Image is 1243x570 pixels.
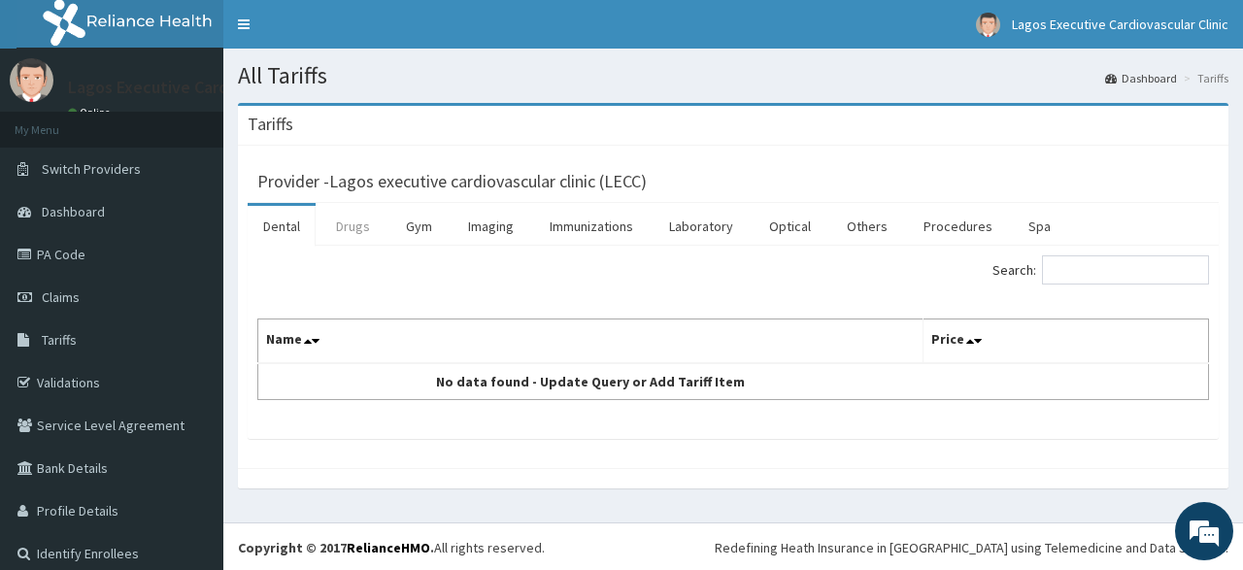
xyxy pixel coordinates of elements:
label: Search: [992,255,1209,285]
a: Procedures [908,206,1008,247]
a: Immunizations [534,206,649,247]
a: Gym [390,206,448,247]
a: Dental [248,206,316,247]
h3: Provider - Lagos executive cardiovascular clinic (LECC) [257,173,647,190]
a: Imaging [453,206,529,247]
h1: All Tariffs [238,63,1228,88]
span: Dashboard [42,203,105,220]
li: Tariffs [1179,70,1228,86]
a: Online [68,106,115,119]
span: Lagos Executive Cardiovascular Clinic [1012,16,1228,33]
a: Others [831,206,903,247]
p: Lagos Executive Cardiovascular Clinic [68,79,349,96]
span: Claims [42,288,80,306]
span: Tariffs [42,331,77,349]
a: Drugs [320,206,386,247]
th: Price [924,319,1209,364]
span: Switch Providers [42,160,141,178]
td: No data found - Update Query or Add Tariff Item [258,363,924,400]
a: Laboratory [654,206,749,247]
a: RelianceHMO [347,539,430,556]
a: Spa [1013,206,1066,247]
a: Optical [754,206,826,247]
strong: Copyright © 2017 . [238,539,434,556]
input: Search: [1042,255,1209,285]
img: User Image [10,58,53,102]
h3: Tariffs [248,116,293,133]
div: Redefining Heath Insurance in [GEOGRAPHIC_DATA] using Telemedicine and Data Science! [715,538,1228,557]
img: User Image [976,13,1000,37]
th: Name [258,319,924,364]
a: Dashboard [1105,70,1177,86]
